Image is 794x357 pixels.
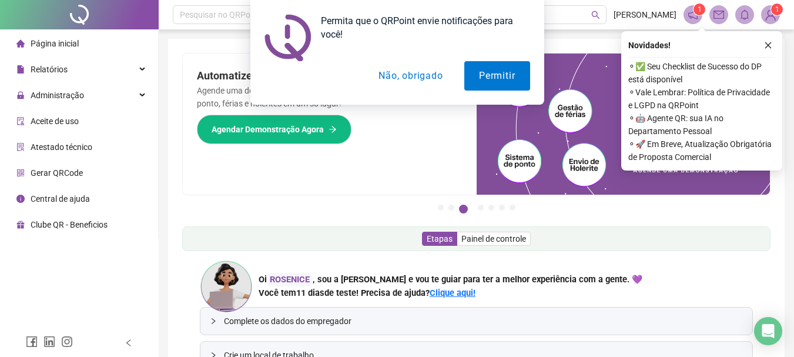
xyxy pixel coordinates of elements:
button: 1 [438,205,444,211]
button: 2 [448,205,454,211]
button: 5 [488,205,494,211]
span: dias [308,288,324,298]
span: info-circle [16,195,25,203]
button: Permitir [464,61,530,91]
span: Aceite de uso [31,116,79,126]
span: Clube QR - Beneficios [31,220,108,229]
button: 7 [510,205,515,211]
span: audit [16,117,25,125]
span: Central de ajuda [31,194,90,203]
span: Você tem [259,288,296,298]
span: Complete os dados do empregador [224,315,743,328]
img: banner%2Fd57e337e-a0d3-4837-9615-f134fc33a8e6.png [477,54,770,195]
img: notification icon [264,14,311,61]
button: 3 [459,205,468,213]
span: Painel de controle [461,234,526,243]
div: Oi , sou a [PERSON_NAME] e vou te guiar para ter a melhor experiência com a gente. 💜 [259,273,642,286]
span: collapsed [210,318,217,325]
img: ana-icon.cad42e3e8b8746aecfa2.png [200,260,253,313]
span: Etapas [427,234,453,243]
button: 4 [478,205,484,211]
a: Clique aqui! [430,288,475,298]
span: gift [16,221,25,229]
span: ⚬ 🤖 Agente QR: sua IA no Departamento Pessoal [628,112,775,138]
div: ROSENICE [267,273,313,286]
button: 6 [499,205,505,211]
span: left [125,339,133,347]
span: Atestado técnico [31,142,92,152]
span: qrcode [16,169,25,177]
span: linkedin [43,336,55,348]
button: Agendar Demonstração Agora [197,115,351,144]
span: Gerar QRCode [31,168,83,178]
span: Agendar Demonstração Agora [212,123,324,136]
span: arrow-right [329,125,337,134]
div: Permita que o QRPoint envie notificações para você! [311,14,530,41]
span: 11 [296,288,324,298]
span: solution [16,143,25,151]
button: Não, obrigado [364,61,457,91]
span: instagram [61,336,73,348]
div: Open Intercom Messenger [754,317,782,345]
span: de teste! Precisa de ajuda? [324,288,430,298]
div: Complete os dados do empregador [200,308,752,335]
span: ⚬ 🚀 Em Breve, Atualização Obrigatória de Proposta Comercial [628,138,775,164]
span: facebook [26,336,38,348]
